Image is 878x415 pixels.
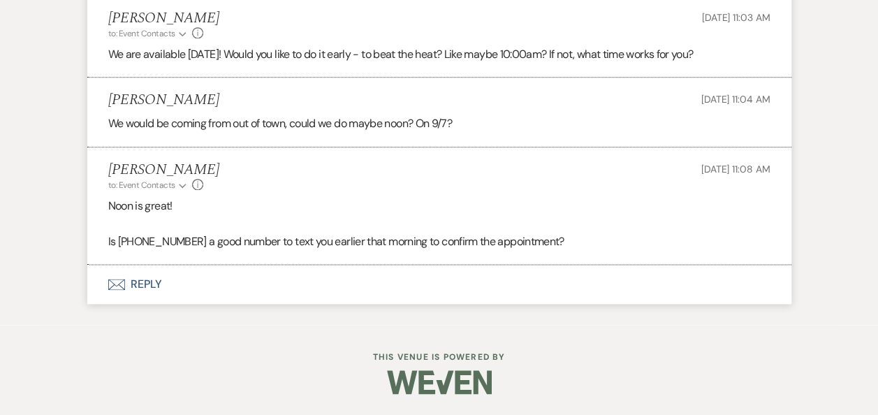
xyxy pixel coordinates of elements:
span: [DATE] 11:03 AM [702,11,770,24]
h5: [PERSON_NAME] [108,10,219,27]
p: Noon is great! [108,197,770,215]
p: We would be coming from out of town, could we do maybe noon? On 9/7? [108,115,770,133]
span: [DATE] 11:04 AM [701,93,770,105]
span: Is [PHONE_NUMBER] a good number to text you earlier that morning to confirm the appointment? [108,234,564,249]
button: Reply [87,265,791,304]
h5: [PERSON_NAME] [108,92,219,109]
button: to: Event Contacts [108,27,189,40]
span: to: Event Contacts [108,180,175,191]
img: Weven Logo [387,358,492,407]
span: [DATE] 11:08 AM [701,163,770,175]
span: to: Event Contacts [108,28,175,39]
button: to: Event Contacts [108,179,189,191]
p: We are available [DATE]! Would you like to do it early - to beat the heat? Like maybe 10:00am? If... [108,45,770,64]
h5: [PERSON_NAME] [108,161,219,179]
